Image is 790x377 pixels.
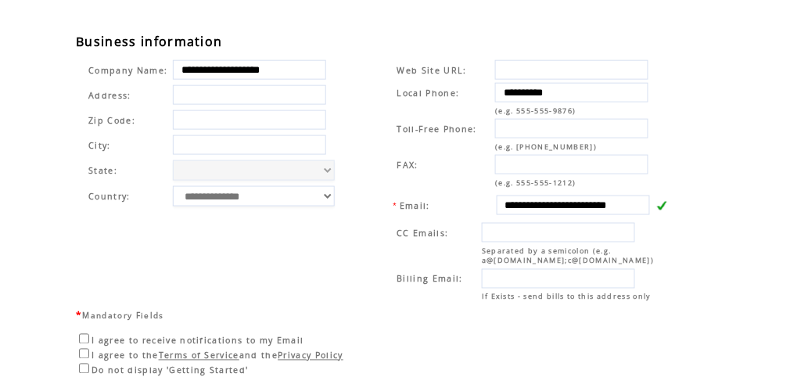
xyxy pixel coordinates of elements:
span: Web Site URL: [397,65,467,76]
span: Address: [88,90,131,101]
span: I agree to receive notifications to my Email [92,336,304,346]
img: v.gif [656,200,667,211]
span: FAX: [397,160,418,171]
span: Company Name: [88,65,167,76]
span: CC Emails: [397,228,448,239]
a: Privacy Policy [278,350,343,361]
span: City: [88,140,111,151]
span: I agree to the [92,350,159,361]
span: Mandatory Fields [82,311,163,321]
span: Country: [88,191,131,202]
span: Local Phone: [397,88,460,99]
span: Business information [76,33,223,50]
span: If Exists - send bills to this address only [482,292,652,302]
span: and the [239,350,278,361]
a: Terms of Service [159,350,239,361]
span: (e.g. 555-555-1212) [495,178,576,188]
span: (e.g. 555-555-9876) [495,106,576,116]
span: State: [88,165,167,176]
span: Toll-Free Phone: [397,124,477,135]
span: Separated by a semicolon (e.g. a@[DOMAIN_NAME];c@[DOMAIN_NAME]) [482,246,655,266]
span: Billing Email: [397,274,463,285]
span: Do not display 'Getting Started' [92,365,249,376]
span: Email: [400,200,430,211]
span: (e.g. [PHONE_NUMBER]) [495,142,597,152]
span: Zip Code: [88,115,135,126]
